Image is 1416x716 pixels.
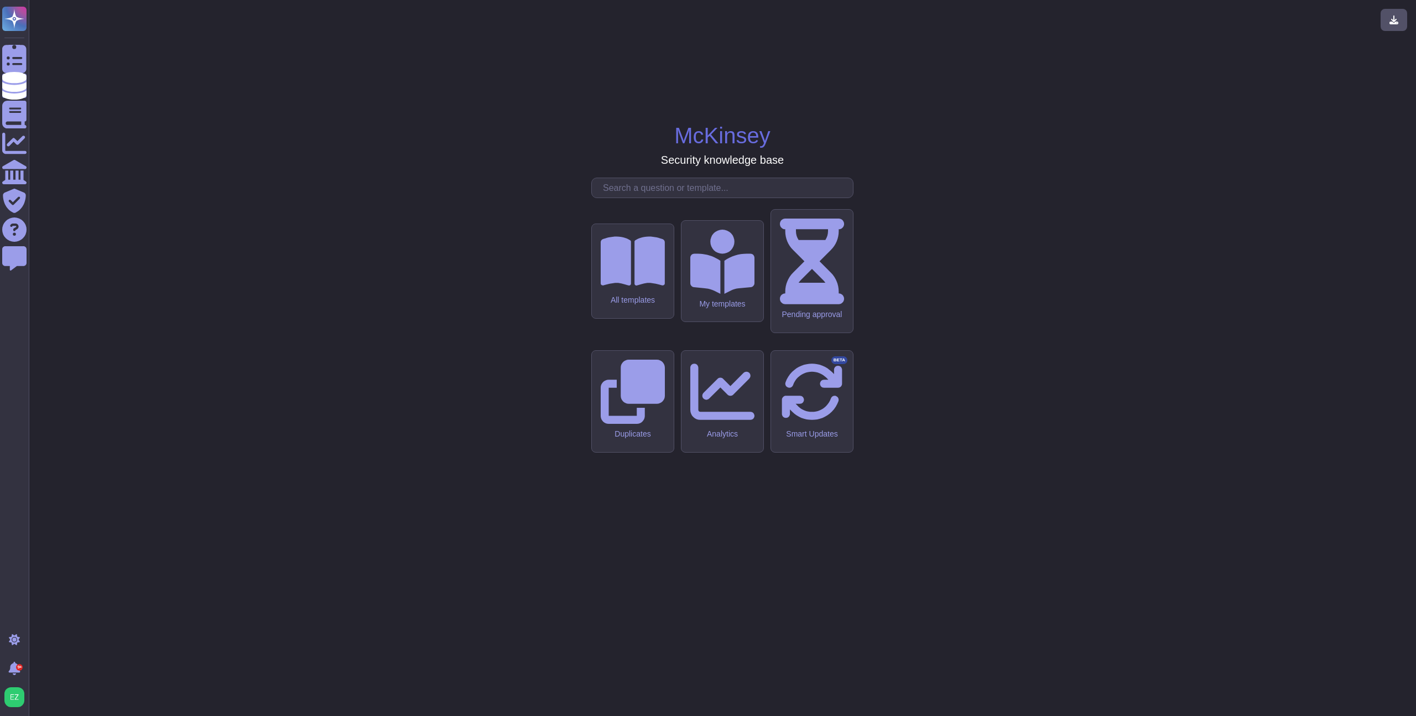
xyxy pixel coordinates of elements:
div: 9+ [16,664,23,671]
h1: McKinsey [674,122,770,149]
div: Analytics [690,429,754,439]
h3: Security knowledge base [661,153,784,167]
input: Search a question or template... [597,178,853,198]
button: user [2,685,32,709]
div: Duplicates [601,429,665,439]
div: BETA [831,356,847,364]
div: All templates [601,295,665,305]
div: My templates [690,299,754,309]
img: user [4,687,24,707]
div: Pending approval [780,310,844,319]
div: Smart Updates [780,429,844,439]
